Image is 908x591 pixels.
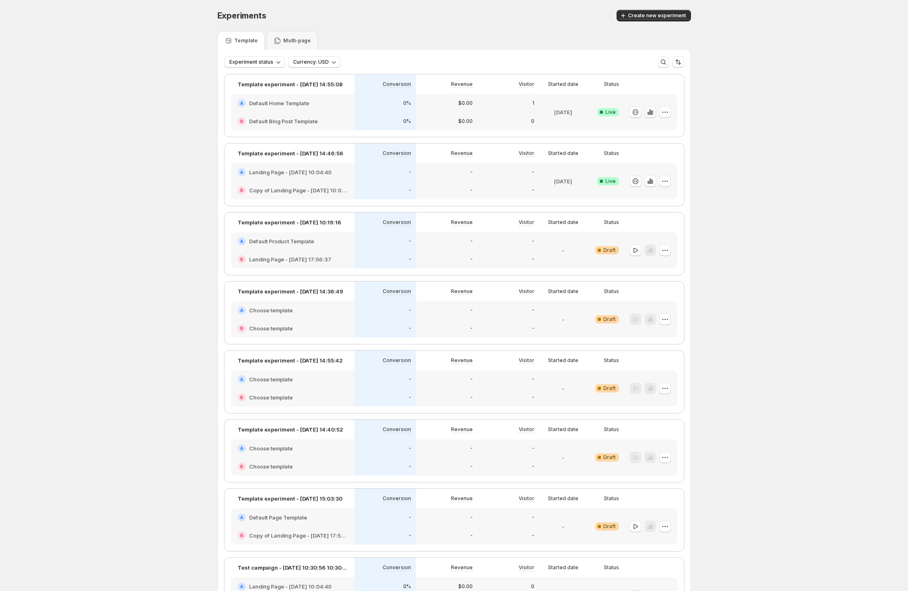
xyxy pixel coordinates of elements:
[470,256,473,263] p: -
[238,80,343,88] p: Template experiment - [DATE] 14:55:08
[458,100,473,106] p: $0.00
[238,563,348,572] p: Test campaign - [DATE] 10:30:56 10:30:56 10:30:56
[217,11,266,21] span: Experiments
[383,150,411,157] p: Conversion
[240,464,243,469] h2: B
[470,325,473,332] p: -
[604,564,619,571] p: Status
[383,288,411,295] p: Conversion
[249,324,293,332] h2: Choose template
[562,384,564,392] p: -
[249,186,348,194] h2: Copy of Landing Page - [DATE] 10:04:40
[604,219,619,226] p: Status
[383,357,411,364] p: Conversion
[249,531,348,540] h2: Copy of Landing Page - [DATE] 17:56:37
[548,357,578,364] p: Started date
[604,495,619,502] p: Status
[470,187,473,194] p: -
[548,495,578,502] p: Started date
[604,288,619,295] p: Status
[470,307,473,314] p: -
[403,100,411,106] p: 0%
[603,316,616,323] span: Draft
[562,246,564,254] p: -
[519,150,534,157] p: Visitor
[603,523,616,530] span: Draft
[249,462,293,471] h2: Choose template
[451,150,473,157] p: Revenue
[470,463,473,470] p: -
[238,218,341,226] p: Template experiment - [DATE] 10:19:16
[470,445,473,452] p: -
[240,239,243,244] h2: A
[249,168,332,176] h2: Landing Page - [DATE] 10:04:40
[532,325,534,332] p: -
[293,59,329,65] span: Currency: USD
[409,394,411,401] p: -
[409,325,411,332] p: -
[532,463,534,470] p: -
[562,315,564,323] p: -
[249,306,293,314] h2: Choose template
[451,495,473,502] p: Revenue
[470,376,473,383] p: -
[383,564,411,571] p: Conversion
[470,169,473,175] p: -
[409,238,411,245] p: -
[451,357,473,364] p: Revenue
[532,256,534,263] p: -
[383,219,411,226] p: Conversion
[238,356,343,365] p: Template experiment - [DATE] 14:55:42
[458,118,473,125] p: $0.00
[249,255,331,263] h2: Landing Page - [DATE] 17:56:37
[532,514,534,521] p: -
[548,564,578,571] p: Started date
[548,81,578,88] p: Started date
[409,514,411,521] p: -
[238,287,343,295] p: Template experiment - [DATE] 14:36:49
[548,426,578,433] p: Started date
[470,394,473,401] p: -
[628,12,686,19] span: Create new experiment
[470,514,473,521] p: -
[519,288,534,295] p: Visitor
[532,307,534,314] p: -
[383,495,411,502] p: Conversion
[604,357,619,364] p: Status
[240,101,243,106] h2: A
[532,100,534,106] p: 1
[249,444,293,452] h2: Choose template
[240,188,243,193] h2: B
[548,288,578,295] p: Started date
[451,219,473,226] p: Revenue
[531,118,534,125] p: 0
[409,169,411,175] p: -
[240,446,243,451] h2: A
[383,426,411,433] p: Conversion
[224,56,285,68] button: Experiment status
[519,357,534,364] p: Visitor
[409,187,411,194] p: -
[240,395,243,400] h2: B
[603,247,616,254] span: Draft
[548,150,578,157] p: Started date
[240,308,243,313] h2: A
[409,463,411,470] p: -
[249,513,307,522] h2: Default Page Template
[409,307,411,314] p: -
[249,99,309,107] h2: Default Home Template
[554,177,572,185] p: [DATE]
[249,375,293,383] h2: Choose template
[519,495,534,502] p: Visitor
[403,118,411,125] p: 0%
[532,169,534,175] p: -
[470,532,473,539] p: -
[519,81,534,88] p: Visitor
[532,532,534,539] p: -
[238,149,343,157] p: Template experiment - [DATE] 14:46:56
[672,56,684,68] button: Sort the results
[409,376,411,383] p: -
[604,426,619,433] p: Status
[249,237,314,245] h2: Default Product Template
[240,515,243,520] h2: A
